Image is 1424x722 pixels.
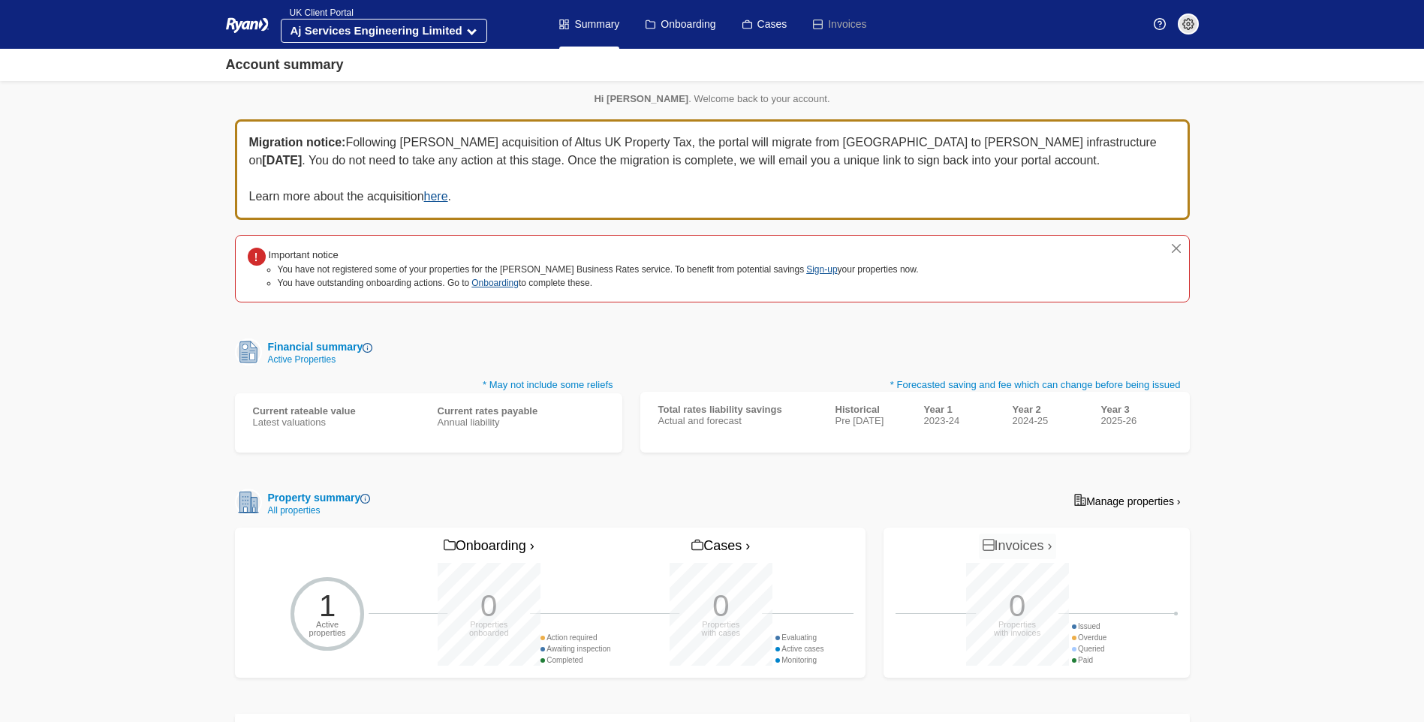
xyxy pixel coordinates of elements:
[1072,654,1107,666] div: Paid
[640,378,1190,393] p: * Forecasted saving and fee which can change before being issued
[1101,415,1172,426] div: 2025-26
[471,278,519,288] a: Onboarding
[281,8,354,18] span: UK Client Portal
[235,378,622,393] p: * May not include some reliefs
[1072,632,1107,643] div: Overdue
[226,55,344,75] div: Account summary
[262,490,371,506] div: Property summary
[281,19,487,43] button: Aj Services Engineering Limited
[1101,404,1172,415] div: Year 3
[540,643,611,654] div: Awaiting inspection
[291,24,462,37] strong: Aj Services Engineering Limited
[775,632,824,643] div: Evaluating
[253,405,420,417] div: Current rateable value
[278,276,919,290] li: You have outstanding onboarding actions. Go to to complete these.
[1065,489,1189,513] a: Manage properties ›
[540,654,611,666] div: Completed
[924,415,995,426] div: 2023-24
[424,190,448,203] a: here
[1072,621,1107,632] div: Issued
[235,93,1190,104] p: . Welcome back to your account.
[658,415,817,426] div: Actual and forecast
[1013,404,1083,415] div: Year 2
[540,632,611,643] div: Action required
[253,417,420,428] div: Latest valuations
[775,643,824,654] div: Active cases
[262,339,373,355] div: Financial summary
[1170,242,1183,255] button: close
[262,154,302,167] b: [DATE]
[688,534,754,559] a: Cases ›
[835,404,906,415] div: Historical
[269,248,919,263] div: Important notice
[262,355,373,364] div: Active Properties
[1013,415,1083,426] div: 2024-25
[440,534,538,559] a: Onboarding ›
[658,404,817,415] div: Total rates liability savings
[924,404,995,415] div: Year 1
[835,415,906,426] div: Pre [DATE]
[235,119,1190,220] div: Following [PERSON_NAME] acquisition of Altus UK Property Tax, the portal will migrate from [GEOGR...
[438,417,604,428] div: Annual liability
[594,93,688,104] strong: Hi [PERSON_NAME]
[775,654,824,666] div: Monitoring
[1072,643,1107,654] div: Queried
[438,405,604,417] div: Current rates payable
[262,506,371,515] div: All properties
[249,136,346,149] b: Migration notice:
[278,263,919,276] li: You have not registered some of your properties for the [PERSON_NAME] Business Rates service. To ...
[1154,18,1166,30] img: Help
[1182,18,1194,30] img: settings
[806,264,837,275] a: Sign-up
